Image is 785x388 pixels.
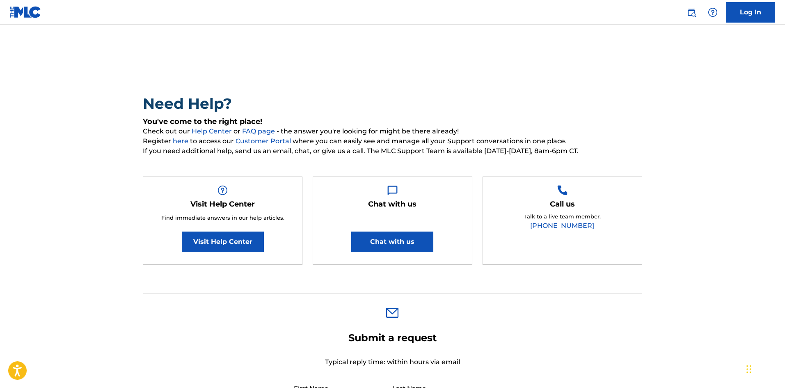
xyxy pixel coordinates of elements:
[705,4,721,21] div: Help
[217,185,228,195] img: Help Box Image
[173,137,190,145] a: here
[192,127,233,135] a: Help Center
[242,127,277,135] a: FAQ page
[683,4,700,21] a: Public Search
[387,185,398,195] img: Help Box Image
[143,117,642,126] h5: You've come to the right place!
[143,146,642,156] span: If you need additional help, send us an email, chat, or give us a call. The MLC Support Team is a...
[601,58,785,388] iframe: Chat Widget
[351,232,433,252] button: Chat with us
[726,2,775,23] a: Log In
[708,7,718,17] img: help
[182,232,264,252] a: Visit Help Center
[236,137,293,145] a: Customer Portal
[524,213,601,221] p: Talk to a live team member.
[143,94,642,113] h2: Need Help?
[550,200,575,209] h5: Call us
[368,200,417,209] h5: Chat with us
[530,222,594,230] a: [PHONE_NUMBER]
[143,136,642,146] span: Register to access our where you can easily see and manage all your Support conversations in one ...
[190,200,255,209] h5: Visit Help Center
[161,214,284,221] span: Find immediate answers in our help articles.
[294,332,491,344] h2: Submit a request
[143,126,642,136] span: Check out our or - the answer you're looking for might be there already!
[10,6,41,18] img: MLC Logo
[325,358,460,366] span: Typical reply time: within hours via email
[386,308,398,318] img: 0ff00501b51b535a1dc6.svg
[687,7,696,17] img: search
[557,185,568,195] img: Help Box Image
[746,357,751,381] div: Drag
